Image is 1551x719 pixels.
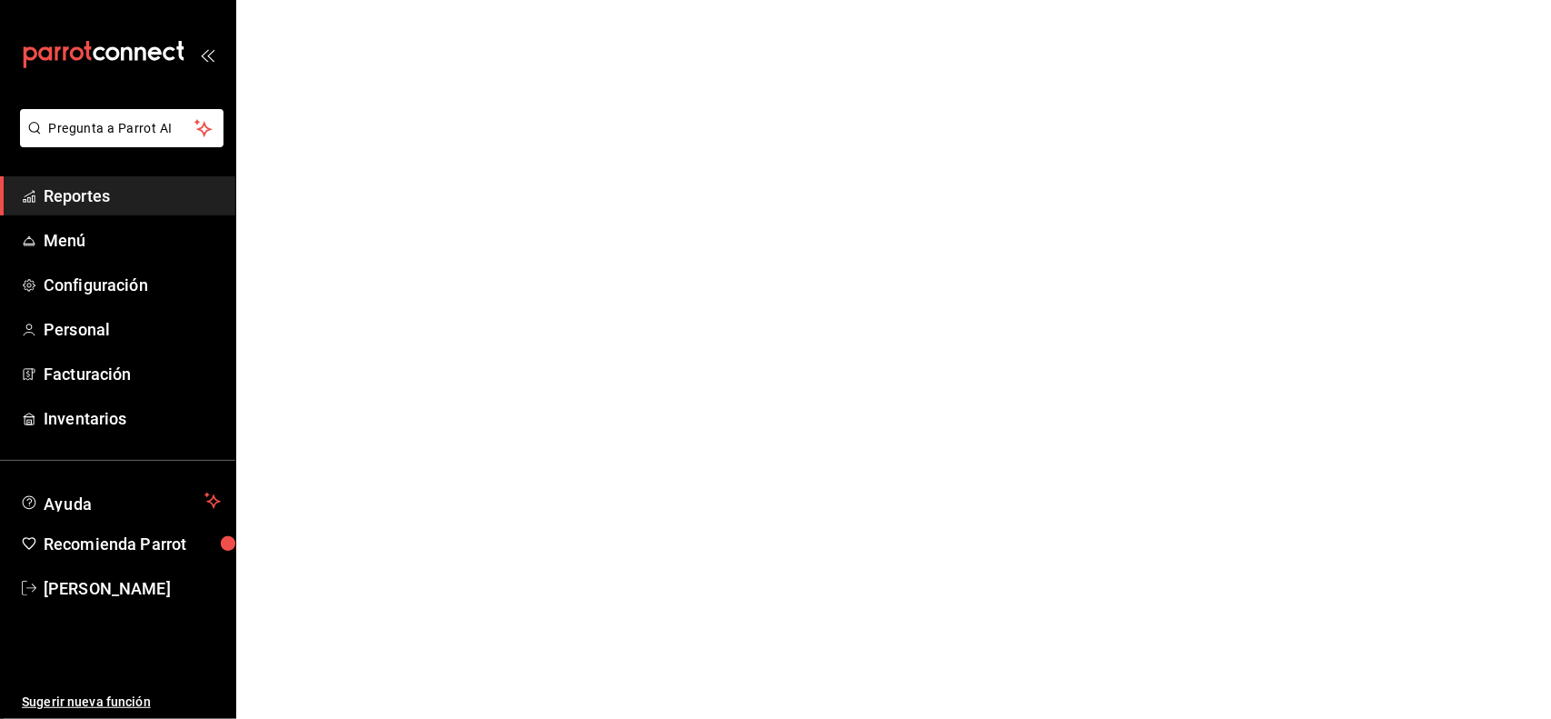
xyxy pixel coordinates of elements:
[200,47,214,62] button: open_drawer_menu
[44,317,221,342] span: Personal
[44,406,221,431] span: Inventarios
[44,228,221,253] span: Menú
[20,109,224,147] button: Pregunta a Parrot AI
[13,132,224,151] a: Pregunta a Parrot AI
[44,362,221,386] span: Facturación
[44,490,197,512] span: Ayuda
[44,184,221,208] span: Reportes
[22,693,221,712] span: Sugerir nueva función
[44,532,221,556] span: Recomienda Parrot
[44,576,221,601] span: [PERSON_NAME]
[49,119,195,138] span: Pregunta a Parrot AI
[44,273,221,297] span: Configuración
